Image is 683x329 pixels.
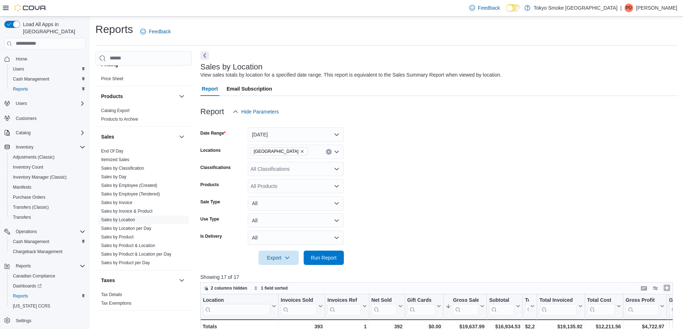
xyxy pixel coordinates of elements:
button: Export [259,251,299,265]
button: All [248,196,344,211]
h3: Report [200,107,224,116]
button: Open list of options [334,149,340,155]
h3: Taxes [101,277,115,284]
button: Sales [101,133,176,140]
button: Products [101,93,176,100]
button: Total Tax [525,297,535,315]
button: Products [177,92,186,101]
a: Home [13,55,30,63]
a: Dashboards [7,281,88,291]
span: Inventory Count [10,163,85,171]
span: Run Report [311,254,337,261]
button: Adjustments (Classic) [7,152,88,162]
button: Cash Management [7,74,88,84]
label: Date Range [200,130,226,136]
div: Products [95,106,192,126]
a: Sales by Classification [101,166,144,171]
div: Net Sold [371,297,397,315]
button: Inventory [13,143,36,151]
a: Sales by Employee (Tendered) [101,192,160,197]
button: Transfers [7,212,88,222]
button: Run Report [304,251,344,265]
span: Inventory [16,144,33,150]
span: Inventory Manager (Classic) [10,173,85,182]
span: Sales by Product & Location [101,243,155,248]
label: Products [200,182,219,188]
a: Transfers (Classic) [10,203,52,212]
button: Hide Parameters [230,105,282,119]
a: Chargeback Management [10,247,65,256]
span: [US_STATE] CCRS [13,303,50,309]
span: Sales by Product & Location per Day [101,251,171,257]
span: Canadian Compliance [10,272,85,280]
h3: Sales by Location [200,63,263,71]
span: Reports [13,262,85,270]
span: Users [13,99,85,108]
span: 1 field sorted [261,285,288,291]
a: Price Sheet [101,76,123,81]
a: [US_STATE] CCRS [10,302,53,310]
span: Customers [16,116,37,121]
div: Gross Profit [626,297,659,315]
button: Next [200,51,209,60]
button: Inventory [1,142,88,152]
button: Total Invoiced [539,297,582,315]
span: Inventory Manager (Classic) [13,174,67,180]
button: Customers [1,113,88,123]
p: [PERSON_NAME] [636,4,677,12]
div: Invoices Sold [281,297,317,315]
button: Cash Management [7,237,88,247]
button: Gross Profit [626,297,664,315]
span: Settings [13,316,85,325]
div: Pricing [95,74,192,86]
a: Catalog Export [101,108,129,113]
span: Sales by Product per Day [101,260,150,266]
div: Gross Sales [453,297,479,315]
span: Cash Management [13,239,49,245]
span: Purchase Orders [10,193,85,202]
button: Invoices Ref [327,297,366,315]
button: Users [7,64,88,74]
a: Reports [10,292,31,300]
input: Dark Mode [506,4,521,12]
h3: Sales [101,133,114,140]
label: Use Type [200,216,219,222]
button: Transfers (Classic) [7,202,88,212]
button: Keyboard shortcuts [640,284,648,292]
span: Feedback [478,4,500,11]
span: Report [202,82,218,96]
button: Total Cost [587,297,621,315]
div: Taxes [95,290,192,310]
button: Users [1,98,88,108]
button: Chargeback Management [7,247,88,257]
span: Sales by Product [101,234,134,240]
span: Chargeback Management [13,249,62,255]
span: Home [13,54,85,63]
span: Sales by Employee (Tendered) [101,191,160,197]
a: Sales by Product per Day [101,260,150,265]
span: Users [13,66,24,72]
a: Purchase Orders [10,193,48,202]
div: Gift Card Sales [407,297,436,315]
button: Net Sold [371,297,403,315]
a: Sales by Invoice & Product [101,209,152,214]
span: Sales by Day [101,174,127,180]
button: Operations [13,227,40,236]
a: Sales by Employee (Created) [101,183,157,188]
span: Price Sheet [101,76,123,82]
div: Gift Cards [407,297,436,304]
button: Location [203,297,276,315]
button: Reports [7,291,88,301]
span: Transfers (Classic) [13,204,49,210]
a: Adjustments (Classic) [10,153,57,161]
div: Total Tax [525,297,529,304]
span: Sales by Location [101,217,135,223]
span: Dashboards [13,283,42,289]
span: [GEOGRAPHIC_DATA] [254,148,299,155]
a: Inventory Count [10,163,46,171]
span: Reports [10,292,85,300]
button: Purchase Orders [7,192,88,202]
